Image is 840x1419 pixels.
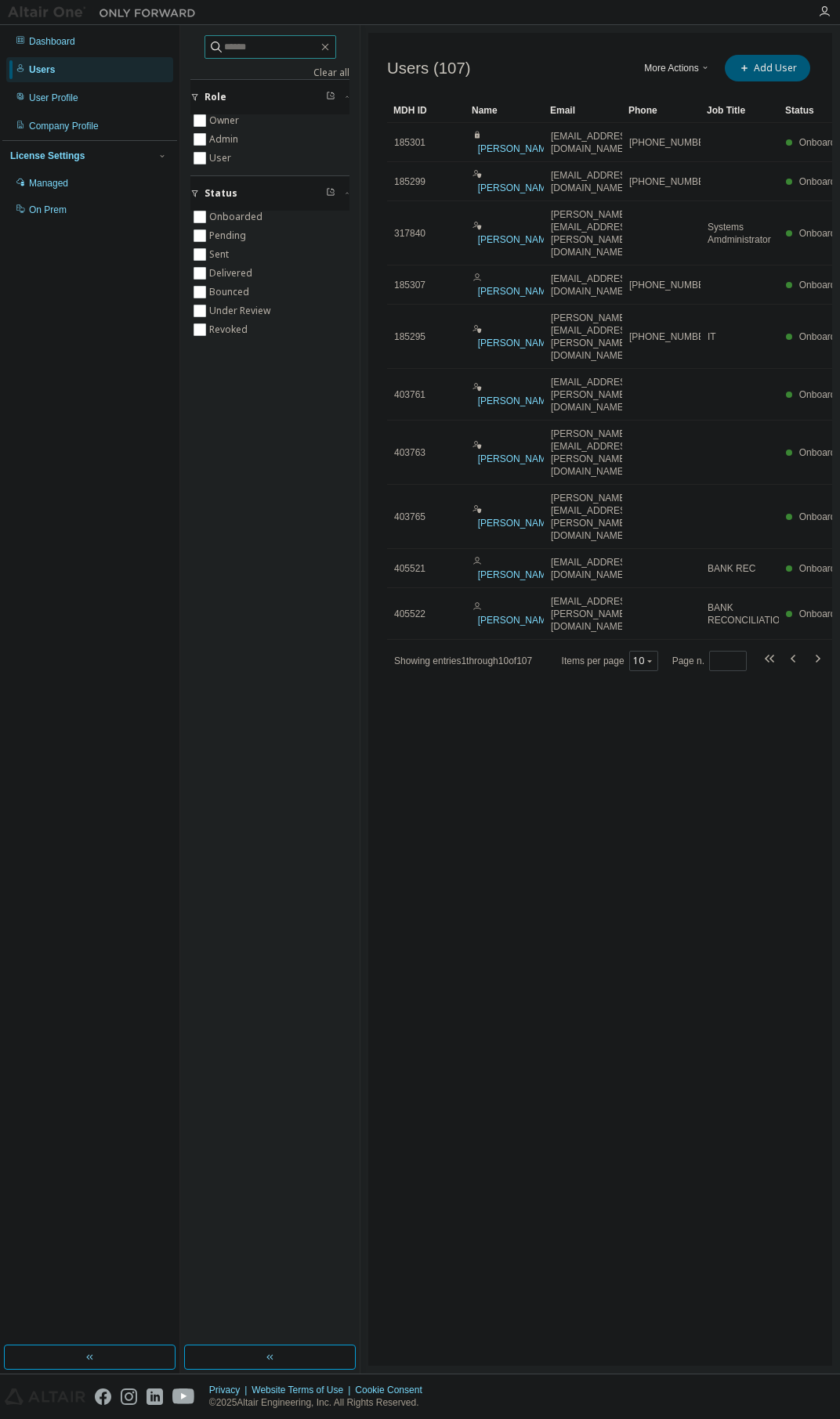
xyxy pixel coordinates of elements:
button: Role [190,80,349,114]
label: Revoked [209,320,251,339]
span: Showing entries 1 through 10 of 107 [394,655,532,666]
span: BANK RECONCILIATIONS [708,601,793,626]
div: Dashboard [29,35,75,48]
div: Users [29,63,55,76]
div: Company Profile [29,120,99,132]
div: Job Title [707,98,773,123]
button: Add User [725,55,810,81]
span: 403765 [394,511,425,523]
img: linkedin.svg [147,1388,163,1405]
label: Sent [209,245,232,264]
label: Admin [209,130,241,149]
img: altair_logo.svg [5,1388,85,1405]
a: [PERSON_NAME] [478,182,556,193]
span: Clear filter [326,91,335,103]
div: Cookie Consent [355,1384,431,1396]
span: [PHONE_NUMBER] [629,330,714,343]
div: Phone [628,98,694,123]
span: [PERSON_NAME][EMAIL_ADDRESS][PERSON_NAME][DOMAIN_NAME] [551,208,635,258]
span: [EMAIL_ADDRESS][DOMAIN_NAME] [551,130,635,155]
span: [PERSON_NAME][EMAIL_ADDRESS][PERSON_NAME][DOMAIN_NAME] [551,428,635,478]
button: More Actions [640,55,715,81]
div: Privacy [209,1384,252,1396]
label: User [209,149,234,168]
label: Under Review [209,301,273,320]
span: Role [205,91,226,103]
p: © 2025 Altair Engineering, Inc. All Rights Reserved. [209,1396,432,1410]
span: 185301 [394,136,425,149]
div: On Prem [29,204,67,216]
a: [PERSON_NAME] [478,286,556,297]
button: Status [190,176,349,211]
span: [EMAIL_ADDRESS][DOMAIN_NAME] [551,556,635,581]
span: Page n. [672,651,747,671]
span: Items per page [562,651,658,671]
label: Bounced [209,283,252,301]
span: 403761 [394,388,425,401]
a: [PERSON_NAME] [478,569,556,580]
span: [PERSON_NAME][EMAIL_ADDRESS][PERSON_NAME][DOMAIN_NAME] [551,312,635,362]
span: Clear filter [326,187,335,200]
span: [EMAIL_ADDRESS][DOMAIN_NAME] [551,273,635,298]
div: Name [472,98,538,123]
a: Clear all [190,67,349,79]
span: [EMAIL_ADDRESS][DOMAIN_NAME] [551,169,635,194]
div: License Settings [10,150,85,162]
a: [PERSON_NAME] [478,234,556,245]
a: [PERSON_NAME] [478,615,556,626]
a: [PERSON_NAME] [478,338,556,348]
span: Systems Amdministrator [708,221,772,246]
label: Owner [209,111,242,130]
div: Email [550,98,616,123]
span: [EMAIL_ADDRESS][PERSON_NAME][DOMAIN_NAME] [551,376,635,413]
a: [PERSON_NAME] [478,395,556,406]
div: MDH ID [393,98,459,123]
label: Onboarded [209,208,266,226]
img: Altair One [8,5,204,20]
a: [PERSON_NAME] [478,143,556,154]
span: [PHONE_NUMBER] [629,279,714,291]
span: [EMAIL_ADDRESS][PERSON_NAME][DOMAIN_NAME] [551,595,635,633]
span: 185307 [394,279,425,291]
div: Managed [29,177,68,190]
button: 10 [633,655,654,667]
a: [PERSON_NAME] [478,518,556,529]
span: BANK REC [708,562,755,575]
span: [PERSON_NAME][EMAIL_ADDRESS][PERSON_NAME][DOMAIN_NAME] [551,492,635,542]
span: Status [205,187,237,200]
label: Pending [209,226,249,245]
span: 317840 [394,227,425,240]
span: [PHONE_NUMBER] [629,136,714,149]
span: 185295 [394,330,425,343]
span: 405522 [394,608,425,620]
label: Delivered [209,264,255,283]
span: Users (107) [387,60,471,78]
div: User Profile [29,92,78,104]
span: 185299 [394,175,425,188]
img: facebook.svg [95,1388,111,1405]
a: [PERSON_NAME] [478,453,556,464]
span: IT [708,330,716,343]
div: Website Terms of Use [252,1384,355,1396]
span: 403763 [394,446,425,459]
span: [PHONE_NUMBER] [629,175,714,188]
img: instagram.svg [121,1388,137,1405]
span: 405521 [394,562,425,575]
img: youtube.svg [172,1388,195,1405]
